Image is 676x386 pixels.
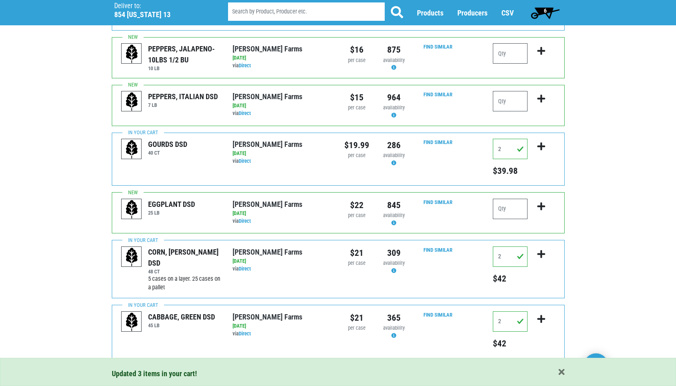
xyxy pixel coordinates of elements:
[122,199,142,220] img: placeholder-variety-43d6402dacf2d531de610a020419775a.svg
[122,247,142,267] img: placeholder-variety-43d6402dacf2d531de610a020419775a.svg
[148,199,195,210] div: EGGPLANT DSD
[344,311,369,324] div: $21
[114,2,207,10] p: Deliver to:
[233,322,332,330] div: [DATE]
[148,210,195,216] h6: 25 LB
[344,324,369,332] div: per case
[148,150,187,156] h6: 40 CT
[239,218,251,224] a: Direct
[239,62,251,69] a: Direct
[383,104,405,111] span: availability
[148,322,215,328] h6: 45 LB
[233,210,332,217] div: [DATE]
[383,212,405,218] span: availability
[239,158,251,164] a: Direct
[148,102,218,108] h6: 7 LB
[493,311,528,332] input: Qty
[233,313,302,321] a: [PERSON_NAME] Farms
[112,368,565,379] div: Updated 3 items in your cart!
[527,4,563,21] a: 6
[148,65,220,71] h6: 10 LB
[493,166,528,176] h5: $39.98
[233,140,302,149] a: [PERSON_NAME] Farms
[233,330,332,338] div: via
[381,199,406,212] div: 845
[122,44,142,64] img: placeholder-variety-43d6402dacf2d531de610a020419775a.svg
[383,325,405,331] span: availability
[344,260,369,267] div: per case
[122,91,142,112] img: placeholder-variety-43d6402dacf2d531de610a020419775a.svg
[423,139,452,145] a: Find Similar
[381,43,406,56] div: 875
[233,150,332,158] div: [DATE]
[493,246,528,267] input: Qty
[423,91,452,98] a: Find Similar
[493,43,528,64] input: Qty
[148,275,220,291] span: 5 cases on a layer. 25 cases on a pallet
[383,57,405,63] span: availability
[148,246,220,268] div: CORN, [PERSON_NAME] DSD
[381,246,406,260] div: 309
[233,200,302,209] a: [PERSON_NAME] Farms
[233,110,332,118] div: via
[233,92,302,101] a: [PERSON_NAME] Farms
[344,104,369,112] div: per case
[239,110,251,116] a: Direct
[381,311,406,324] div: 365
[233,248,302,256] a: [PERSON_NAME] Farms
[344,212,369,220] div: per case
[381,324,406,340] div: Availability may be subject to change.
[493,338,528,349] h5: Total price
[233,44,302,53] a: [PERSON_NAME] Farms
[344,139,369,152] div: $19.99
[239,266,251,272] a: Direct
[381,260,406,275] div: Availability may be subject to change.
[423,247,452,253] a: Find Similar
[493,139,528,159] input: Qty
[233,54,332,62] div: [DATE]
[501,9,514,17] a: CSV
[233,158,332,165] div: via
[233,102,332,110] div: [DATE]
[493,273,528,284] h5: Total price
[344,246,369,260] div: $21
[423,199,452,205] a: Find Similar
[493,91,528,111] input: Qty
[344,152,369,160] div: per case
[383,152,405,158] span: availability
[233,217,332,225] div: via
[239,331,251,337] a: Direct
[381,91,406,104] div: 964
[148,91,218,102] div: PEPPERS, ITALIAN DSD
[148,268,220,275] h6: 48 CT
[544,7,547,14] span: 6
[233,265,332,273] div: via
[423,44,452,50] a: Find Similar
[493,199,528,219] input: Qty
[383,260,405,266] span: availability
[344,91,369,104] div: $15
[148,43,220,65] div: PEPPERS, JALAPENO- 10LBS 1/2 BU
[122,139,142,160] img: placeholder-variety-43d6402dacf2d531de610a020419775a.svg
[122,312,142,332] img: placeholder-variety-43d6402dacf2d531de610a020419775a.svg
[228,2,385,21] input: Search by Product, Producer etc.
[233,257,332,265] div: [DATE]
[381,139,406,152] div: 286
[148,139,187,150] div: GOURDS DSD
[457,9,488,17] a: Producers
[344,43,369,56] div: $16
[417,9,443,17] a: Products
[344,199,369,212] div: $22
[148,311,215,322] div: CABBAGE, GREEN DSD
[114,10,207,19] h5: 854 [US_STATE] 13
[423,312,452,318] a: Find Similar
[233,62,332,70] div: via
[344,57,369,64] div: per case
